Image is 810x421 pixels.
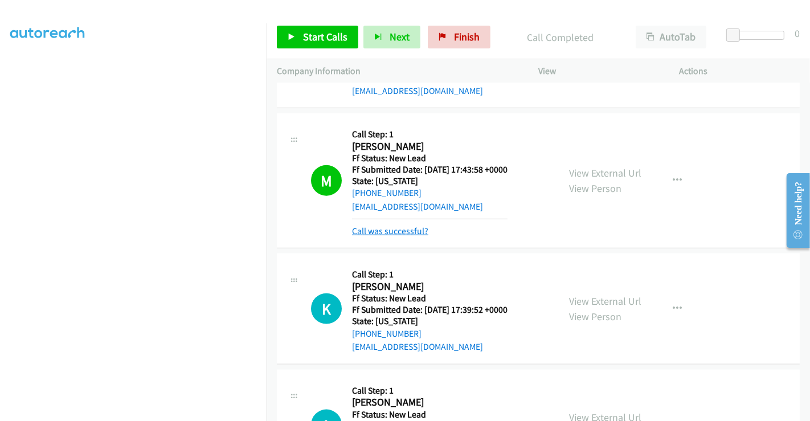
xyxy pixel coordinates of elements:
[778,165,810,256] iframe: Resource Center
[352,269,508,280] h5: Call Step: 1
[311,165,342,196] h1: M
[506,30,615,45] p: Call Completed
[569,310,621,323] a: View Person
[352,304,508,316] h5: Ff Submitted Date: [DATE] 17:39:52 +0000
[352,396,508,409] h2: [PERSON_NAME]
[732,31,784,40] div: Delay between calls (in seconds)
[277,26,358,48] a: Start Calls
[352,129,508,140] h5: Call Step: 1
[352,85,483,96] a: [EMAIL_ADDRESS][DOMAIN_NAME]
[277,64,518,78] p: Company Information
[352,280,508,293] h2: [PERSON_NAME]
[454,30,480,43] span: Finish
[352,293,508,304] h5: Ff Status: New Lead
[428,26,490,48] a: Finish
[363,26,420,48] button: Next
[352,175,508,187] h5: State: [US_STATE]
[352,385,508,397] h5: Call Step: 1
[352,316,508,327] h5: State: [US_STATE]
[352,328,422,339] a: [PHONE_NUMBER]
[352,153,508,164] h5: Ff Status: New Lead
[390,30,410,43] span: Next
[636,26,706,48] button: AutoTab
[352,140,508,153] h2: [PERSON_NAME]
[538,64,659,78] p: View
[311,293,342,324] div: The call is yet to be attempted
[352,187,422,198] a: [PHONE_NUMBER]
[352,226,428,236] a: Call was successful?
[352,164,508,175] h5: Ff Submitted Date: [DATE] 17:43:58 +0000
[303,30,347,43] span: Start Calls
[352,341,483,352] a: [EMAIL_ADDRESS][DOMAIN_NAME]
[569,166,641,179] a: View External Url
[795,26,800,41] div: 0
[352,201,483,212] a: [EMAIL_ADDRESS][DOMAIN_NAME]
[569,295,641,308] a: View External Url
[569,182,621,195] a: View Person
[680,64,800,78] p: Actions
[311,293,342,324] h1: K
[352,409,508,420] h5: Ff Status: New Lead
